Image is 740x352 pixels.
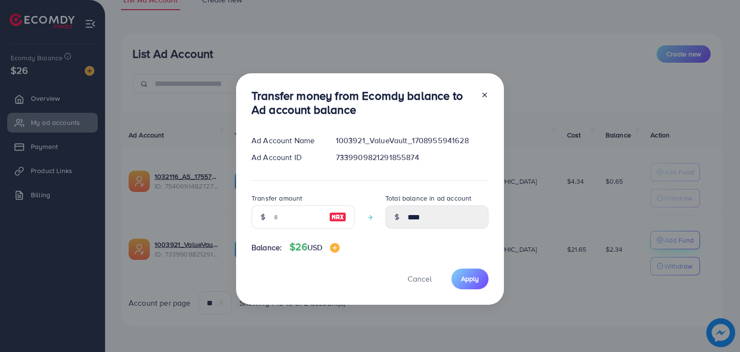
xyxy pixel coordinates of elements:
img: image [329,211,346,223]
span: Cancel [408,273,432,284]
label: Total balance in ad account [385,193,471,203]
div: Ad Account ID [244,152,328,163]
button: Cancel [396,269,444,289]
h3: Transfer money from Ecomdy balance to Ad account balance [251,89,473,117]
span: Balance: [251,242,282,253]
label: Transfer amount [251,193,302,203]
button: Apply [451,269,489,289]
img: image [330,243,340,253]
h4: $26 [290,241,340,253]
div: Ad Account Name [244,135,328,146]
span: Apply [461,274,479,284]
div: 1003921_ValueVault_1708955941628 [328,135,496,146]
span: USD [307,242,322,253]
div: 7339909821291855874 [328,152,496,163]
